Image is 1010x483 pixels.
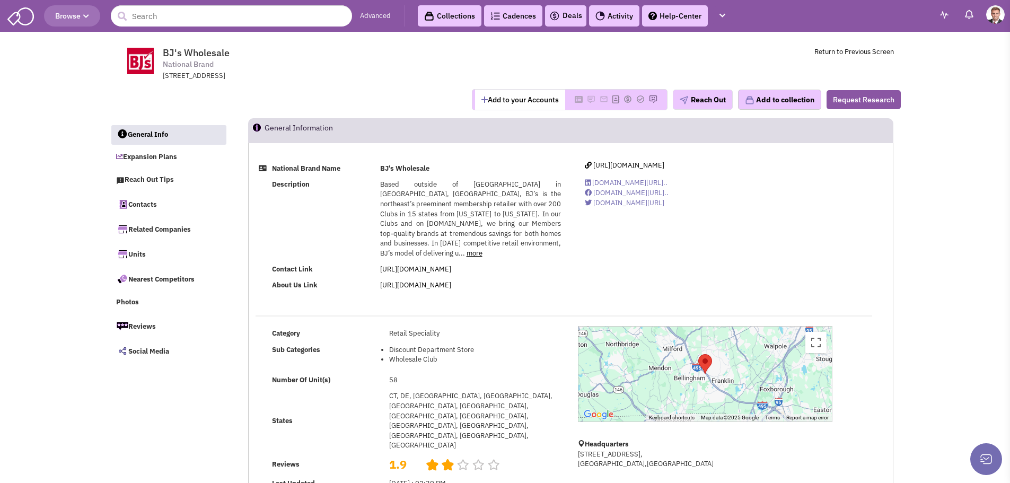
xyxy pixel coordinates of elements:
button: Add to collection [738,90,821,110]
td: Retail Speciality [386,326,564,342]
img: plane.png [680,96,688,104]
b: Description [272,180,310,189]
b: Reviews [272,460,300,469]
img: Please add to your accounts [623,95,632,103]
a: more [467,249,482,258]
div: BJ&#39;s Wholesale [698,354,712,374]
b: Category [272,329,300,338]
b: Sub Categories [272,345,320,354]
h2: 1.9 [389,456,418,462]
img: icon-collection-lavender.png [745,95,754,105]
button: Browse [44,5,100,27]
img: SmartAdmin [7,5,34,25]
a: Return to Previous Screen [814,47,894,56]
span: Map data ©2025 Google [701,415,759,420]
img: Cadences_logo.png [490,12,500,20]
b: Number Of Unit(s) [272,375,330,384]
a: [URL][DOMAIN_NAME] [380,265,451,274]
a: Social Media [111,340,226,362]
a: Open this area in Google Maps (opens a new window) [581,408,616,421]
a: [URL][DOMAIN_NAME] [585,161,664,170]
a: [DOMAIN_NAME][URL].. [585,178,668,187]
a: Terms (opens in new tab) [765,415,780,420]
span: [DOMAIN_NAME][URL].. [592,178,668,187]
a: Report a map error [786,415,829,420]
img: Please add to your accounts [636,95,645,103]
button: Keyboard shortcuts [649,414,695,421]
img: Please add to your accounts [600,95,608,103]
a: Reviews [111,315,226,337]
img: icon-collection-lavender-black.svg [424,11,434,21]
b: BJ's Wholesale [380,164,429,173]
button: Reach Out [673,90,733,110]
a: Units [111,243,226,265]
div: [STREET_ADDRESS] [163,71,440,81]
button: Add to your Accounts [475,90,565,110]
h2: General Information [265,119,333,142]
b: Headquarters [585,440,629,449]
li: Discount Department Store [389,345,561,355]
img: Google [581,408,616,421]
a: Related Companies [111,218,226,240]
span: [DOMAIN_NAME][URL] [593,198,664,207]
a: [URL][DOMAIN_NAME] [380,280,451,289]
a: Nearest Competitors [111,268,226,290]
a: Photos [111,293,226,313]
img: Activity.png [595,11,605,21]
span: Based outside of [GEOGRAPHIC_DATA] in [GEOGRAPHIC_DATA], [GEOGRAPHIC_DATA], BJ’s is the northeast... [380,180,561,258]
b: Contact Link [272,265,313,274]
a: Contacts [111,193,226,215]
a: Deals [549,10,582,22]
button: Toggle fullscreen view [805,332,827,353]
b: About Us Link [272,280,318,289]
a: [DOMAIN_NAME][URL].. [585,188,669,197]
img: help.png [648,12,657,20]
span: [URL][DOMAIN_NAME] [593,161,664,170]
img: Please add to your accounts [649,95,657,103]
a: Expansion Plans [111,147,226,168]
a: Help-Center [642,5,708,27]
td: CT, DE, [GEOGRAPHIC_DATA], [GEOGRAPHIC_DATA], [GEOGRAPHIC_DATA], [GEOGRAPHIC_DATA], [GEOGRAPHIC_D... [386,389,564,454]
span: National Brand [163,59,214,70]
img: Blake Bogenrief [986,5,1005,24]
a: [DOMAIN_NAME][URL] [585,198,664,207]
button: Request Research [827,90,901,109]
b: States [272,416,293,425]
span: [DOMAIN_NAME][URL].. [593,188,669,197]
a: Activity [589,5,639,27]
a: Collections [418,5,481,27]
span: Browse [55,11,89,21]
td: 58 [386,372,564,388]
b: National Brand Name [272,164,340,173]
img: icon-deals.svg [549,10,560,22]
a: Cadences [484,5,542,27]
p: [STREET_ADDRESS], [GEOGRAPHIC_DATA],[GEOGRAPHIC_DATA] [578,450,832,469]
a: Reach Out Tips [111,170,226,190]
span: BJ's Wholesale [163,47,230,59]
li: Wholesale Club [389,355,561,365]
a: General Info [111,125,227,145]
img: Please add to your accounts [587,95,595,103]
a: Advanced [360,11,391,21]
input: Search [111,5,352,27]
